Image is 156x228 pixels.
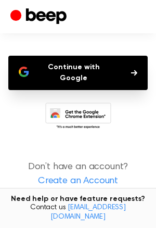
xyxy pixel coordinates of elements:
[50,204,126,221] a: [EMAIL_ADDRESS][DOMAIN_NAME]
[10,7,69,27] a: Beep
[8,56,148,90] button: Continue with Google
[8,160,148,188] p: Don’t have an account?
[10,174,146,188] a: Create an Account
[6,204,150,222] span: Contact us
